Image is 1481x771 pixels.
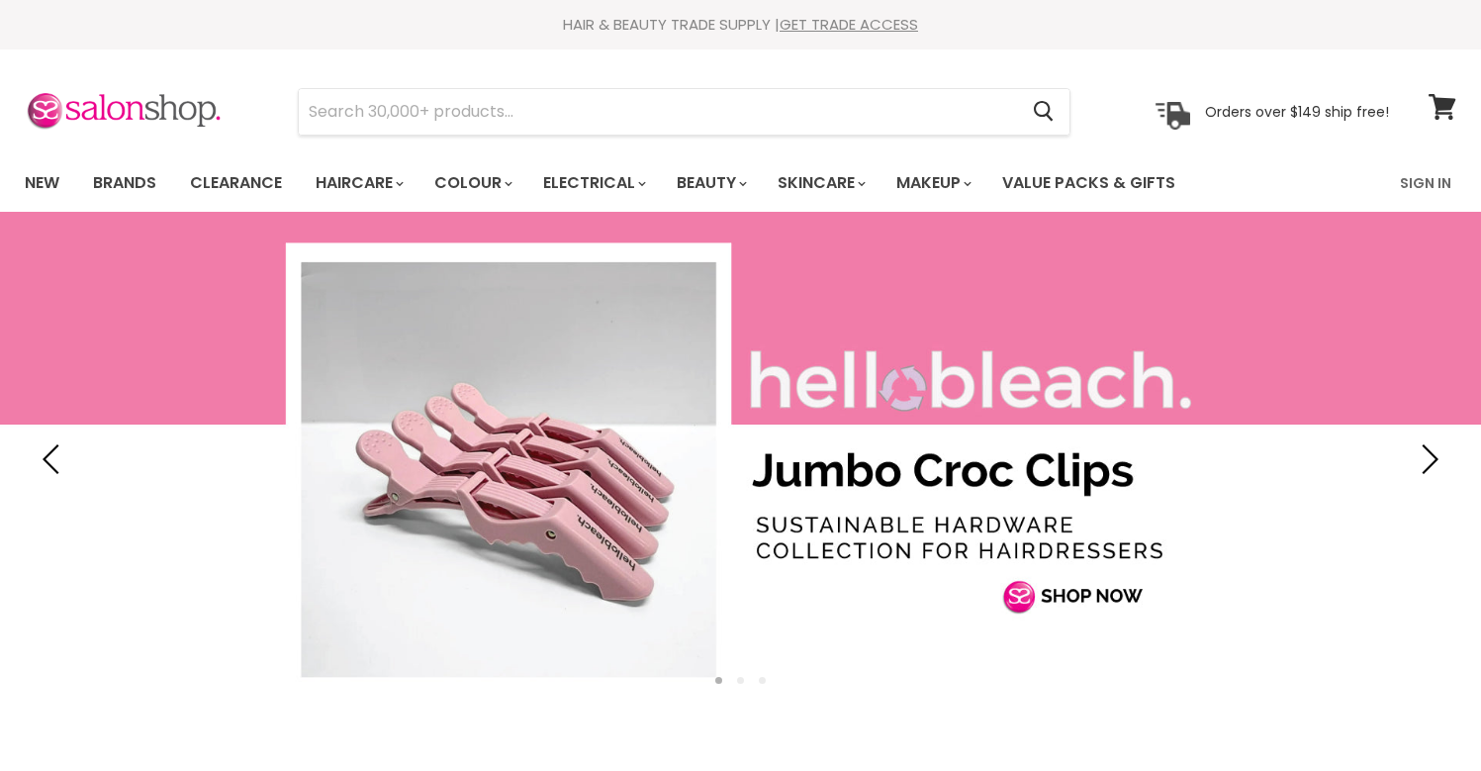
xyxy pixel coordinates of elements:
[35,439,74,479] button: Previous
[10,154,1289,212] ul: Main menu
[299,89,1017,135] input: Search
[780,14,918,35] a: GET TRADE ACCESS
[10,162,74,204] a: New
[1205,102,1389,120] p: Orders over $149 ship free!
[715,677,722,684] li: Page dot 1
[78,162,171,204] a: Brands
[419,162,524,204] a: Colour
[528,162,658,204] a: Electrical
[175,162,297,204] a: Clearance
[1382,678,1461,751] iframe: Gorgias live chat messenger
[298,88,1070,136] form: Product
[759,677,766,684] li: Page dot 3
[1017,89,1069,135] button: Search
[301,162,416,204] a: Haircare
[1388,162,1463,204] a: Sign In
[763,162,878,204] a: Skincare
[662,162,759,204] a: Beauty
[737,677,744,684] li: Page dot 2
[987,162,1190,204] a: Value Packs & Gifts
[881,162,983,204] a: Makeup
[1407,439,1446,479] button: Next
